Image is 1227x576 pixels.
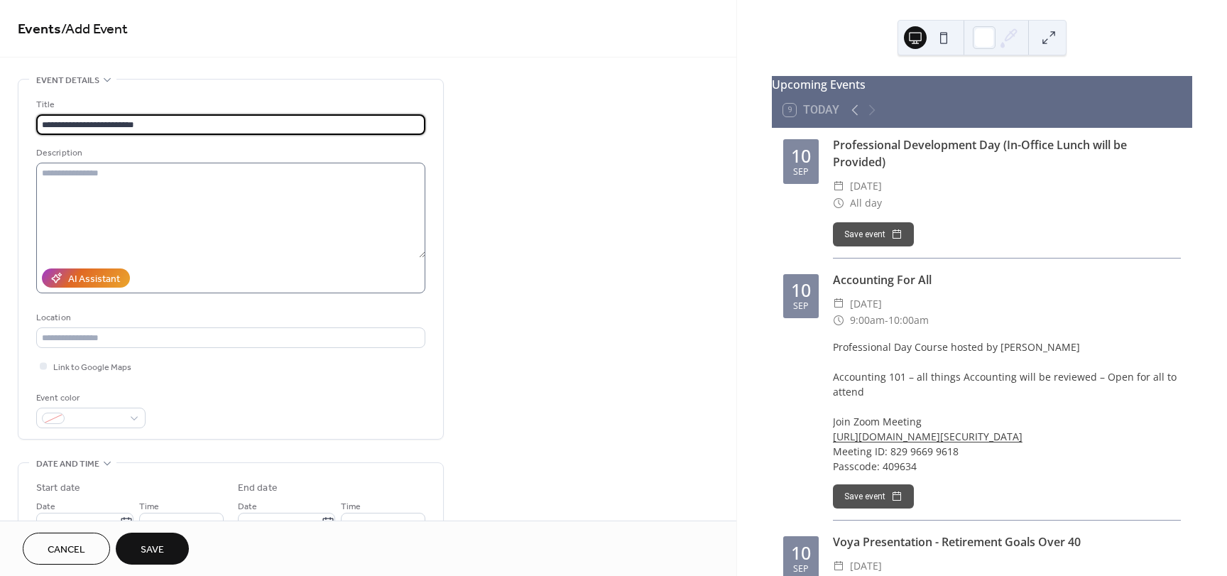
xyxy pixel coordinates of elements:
span: Time [341,499,361,514]
a: [URL][DOMAIN_NAME][SECURITY_DATA] [833,430,1022,443]
span: Event details [36,73,99,88]
span: Link to Google Maps [53,360,131,375]
span: Date [36,499,55,514]
div: ​ [833,312,844,329]
div: Upcoming Events [772,76,1192,93]
span: Time [139,499,159,514]
span: Cancel [48,543,85,558]
div: Start date [36,481,80,496]
button: AI Assistant [42,268,130,288]
button: Save event [833,222,914,246]
span: 10:00am [888,312,929,329]
span: Date and time [36,457,99,472]
div: 10 [791,281,811,299]
div: Title [36,97,422,112]
span: [DATE] [850,558,882,575]
span: Save [141,543,164,558]
div: Voya Presentation - Retirement Goals Over 40 [833,533,1181,550]
div: AI Assistant [68,272,120,287]
div: Sep [793,168,809,177]
span: 9:00am [850,312,885,329]
div: ​ [833,178,844,195]
span: - [885,312,888,329]
span: Date [238,499,257,514]
span: [DATE] [850,178,882,195]
span: / Add Event [61,16,128,43]
div: Professional Day Course hosted by [PERSON_NAME] Accounting 101 – all things Accounting will be re... [833,339,1181,474]
div: ​ [833,295,844,313]
span: [DATE] [850,295,882,313]
div: 10 [791,147,811,165]
button: Save event [833,484,914,509]
div: ​ [833,558,844,575]
div: 10 [791,544,811,562]
div: End date [238,481,278,496]
div: Sep [793,565,809,574]
div: Sep [793,302,809,311]
a: Events [18,16,61,43]
button: Cancel [23,533,110,565]
div: Description [36,146,422,161]
div: Professional Development Day (In-Office Lunch will be Provided) [833,136,1181,170]
button: Save [116,533,189,565]
div: Event color [36,391,143,406]
span: All day [850,195,882,212]
div: ​ [833,195,844,212]
div: Accounting For All [833,271,1181,288]
div: Location [36,310,422,325]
